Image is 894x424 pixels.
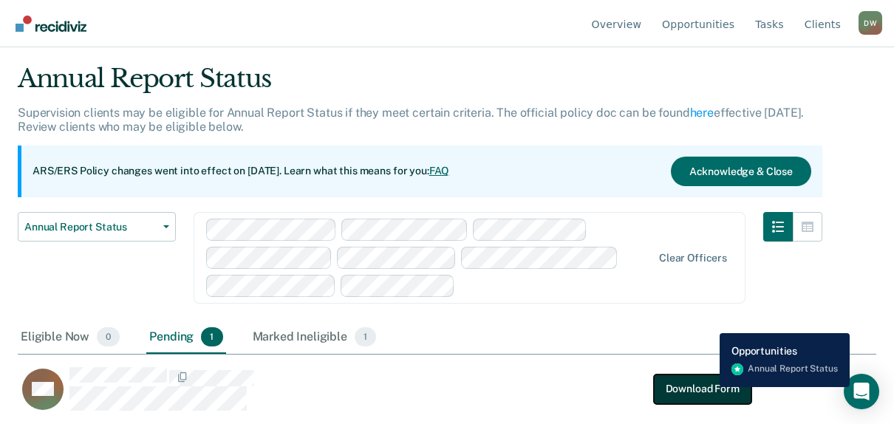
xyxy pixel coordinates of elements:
[18,212,176,242] button: Annual Report Status
[859,11,882,35] button: Profile dropdown button
[18,64,822,106] div: Annual Report Status
[16,16,86,32] img: Recidiviz
[429,165,450,177] a: FAQ
[654,374,751,403] button: Download Form
[671,157,811,186] button: Acknowledge & Close
[146,321,225,354] div: Pending1
[18,106,804,134] p: Supervision clients may be eligible for Annual Report Status if they meet certain criteria. The o...
[18,321,123,354] div: Eligible Now0
[355,327,376,346] span: 1
[659,252,727,264] div: Clear officers
[654,374,751,403] a: Navigate to form link
[24,221,157,233] span: Annual Report Status
[859,11,882,35] div: D W
[97,327,120,346] span: 0
[201,327,222,346] span: 1
[844,374,879,409] div: Open Intercom Messenger
[690,106,714,120] a: here
[33,164,449,179] p: ARS/ERS Policy changes went into effect on [DATE]. Learn what this means for you:
[250,321,380,354] div: Marked Ineligible1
